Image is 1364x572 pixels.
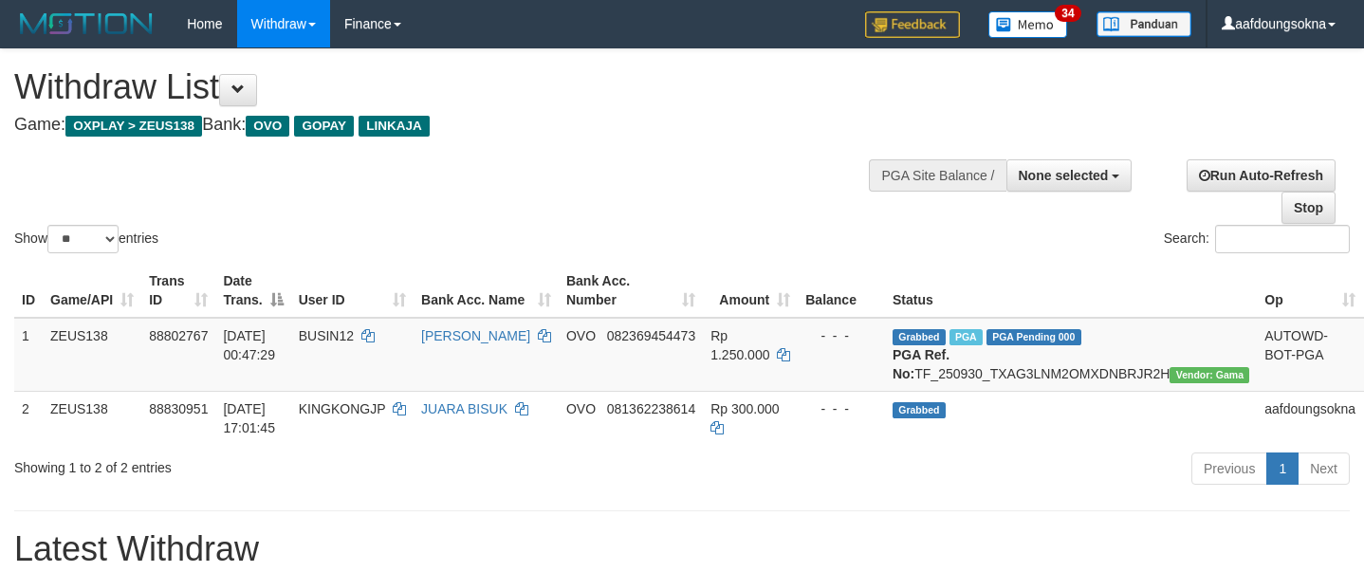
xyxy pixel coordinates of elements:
td: ZEUS138 [43,318,141,392]
td: aafdoungsokna [1257,391,1363,445]
th: Amount: activate to sort column ascending [703,264,798,318]
a: [PERSON_NAME] [421,328,530,343]
h4: Game: Bank: [14,116,891,135]
span: Vendor URL: https://trx31.1velocity.biz [1170,367,1249,383]
td: TF_250930_TXAG3LNM2OMXDNBRJR2H [885,318,1257,392]
span: BUSIN12 [299,328,354,343]
div: - - - [805,326,877,345]
span: Marked by aafsreyleap [949,329,983,345]
td: AUTOWD-BOT-PGA [1257,318,1363,392]
span: KINGKONGJP [299,401,386,416]
span: Rp 300.000 [710,401,779,416]
a: 1 [1266,452,1299,485]
span: [DATE] 00:47:29 [223,328,275,362]
b: PGA Ref. No: [893,347,949,381]
span: PGA Pending [986,329,1081,345]
th: Op: activate to sort column ascending [1257,264,1363,318]
div: Showing 1 to 2 of 2 entries [14,451,554,477]
th: Game/API: activate to sort column ascending [43,264,141,318]
th: Bank Acc. Number: activate to sort column ascending [559,264,703,318]
label: Search: [1164,225,1350,253]
a: JUARA BISUK [421,401,507,416]
span: Rp 1.250.000 [710,328,769,362]
label: Show entries [14,225,158,253]
img: MOTION_logo.png [14,9,158,38]
span: [DATE] 17:01:45 [223,401,275,435]
span: Grabbed [893,402,946,418]
span: OXPLAY > ZEUS138 [65,116,202,137]
th: Date Trans.: activate to sort column descending [215,264,290,318]
span: None selected [1019,168,1109,183]
select: Showentries [47,225,119,253]
span: 88830951 [149,401,208,416]
a: Run Auto-Refresh [1187,159,1336,192]
span: GOPAY [294,116,354,137]
a: Stop [1281,192,1336,224]
td: ZEUS138 [43,391,141,445]
span: OVO [246,116,289,137]
a: Next [1298,452,1350,485]
span: Copy 082369454473 to clipboard [607,328,695,343]
span: Copy 081362238614 to clipboard [607,401,695,416]
img: Button%20Memo.svg [988,11,1068,38]
div: - - - [805,399,877,418]
span: 88802767 [149,328,208,343]
td: 2 [14,391,43,445]
input: Search: [1215,225,1350,253]
span: Grabbed [893,329,946,345]
td: 1 [14,318,43,392]
button: None selected [1006,159,1133,192]
a: Previous [1191,452,1267,485]
th: User ID: activate to sort column ascending [291,264,414,318]
img: Feedback.jpg [865,11,960,38]
span: OVO [566,328,596,343]
h1: Latest Withdraw [14,530,1350,568]
span: OVO [566,401,596,416]
span: LINKAJA [359,116,430,137]
th: Bank Acc. Name: activate to sort column ascending [414,264,559,318]
img: panduan.png [1097,11,1191,37]
div: PGA Site Balance / [869,159,1005,192]
th: Balance [798,264,885,318]
th: ID [14,264,43,318]
th: Status [885,264,1257,318]
span: 34 [1055,5,1080,22]
h1: Withdraw List [14,68,891,106]
th: Trans ID: activate to sort column ascending [141,264,215,318]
